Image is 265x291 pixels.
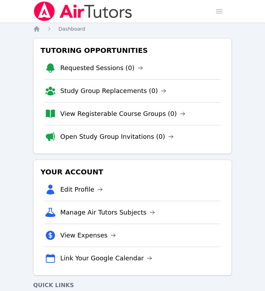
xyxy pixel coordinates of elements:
a: Study Group Replacements (0) [60,86,166,96]
h4: Quick Links [33,281,232,290]
a: Open Study Group Invitations (0) [60,132,174,142]
a: Requested Sessions (0) [60,63,143,73]
a: Link Your Google Calendar [60,253,152,263]
a: Edit Profile [60,185,103,194]
a: Dashboard [58,25,85,32]
span: Dashboard [58,26,85,32]
a: View Registerable Course Groups (0) [60,109,185,119]
a: Manage Air Tutors Subjects [60,208,155,217]
a: View Expenses [60,230,116,240]
img: Air Tutors [33,1,133,21]
h3: Tutoring Opportunities [39,44,226,57]
nav: Breadcrumb [33,25,232,32]
h3: Your Account [39,166,226,178]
